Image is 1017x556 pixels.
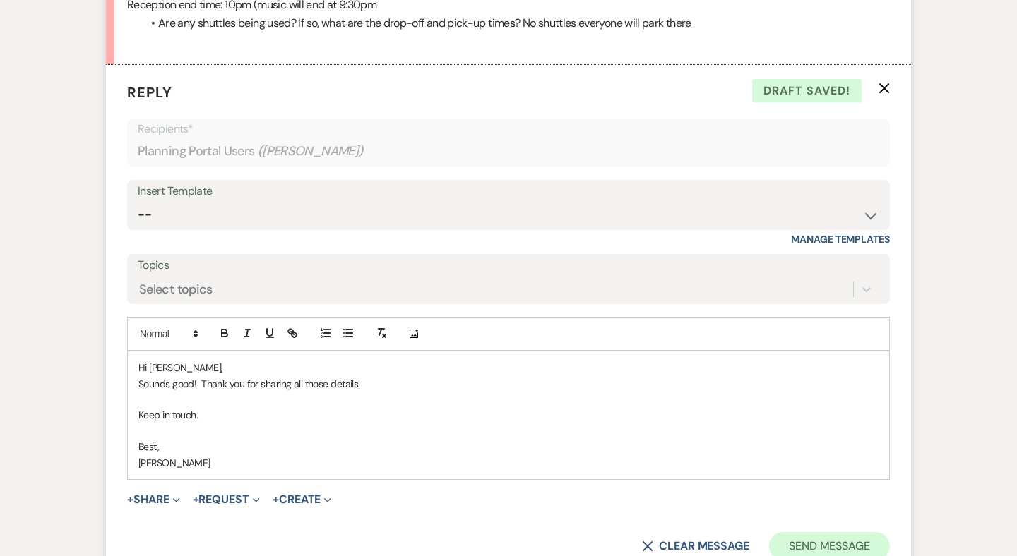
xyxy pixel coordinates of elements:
[138,455,879,471] p: [PERSON_NAME]
[127,83,172,102] span: Reply
[138,360,879,375] p: Hi [PERSON_NAME],
[791,233,890,246] a: Manage Templates
[193,494,260,505] button: Request
[752,79,862,103] span: Draft saved!
[138,376,879,392] p: Sounds good! Thank you for sharing all those details.
[258,142,364,161] span: ( [PERSON_NAME] )
[138,255,879,276] label: Topics
[193,494,199,505] span: +
[138,439,879,454] p: Best,
[138,138,879,165] div: Planning Portal Users
[158,16,691,30] span: Are any shuttles being used? If so, what are the drop-off and pick-up times? No shuttles everyone...
[642,540,749,552] button: Clear message
[138,407,879,423] p: Keep in touch.
[139,280,213,299] div: Select topics
[127,494,180,505] button: Share
[273,494,331,505] button: Create
[127,494,133,505] span: +
[138,181,879,202] div: Insert Template
[138,120,879,138] p: Recipients*
[273,494,279,505] span: +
